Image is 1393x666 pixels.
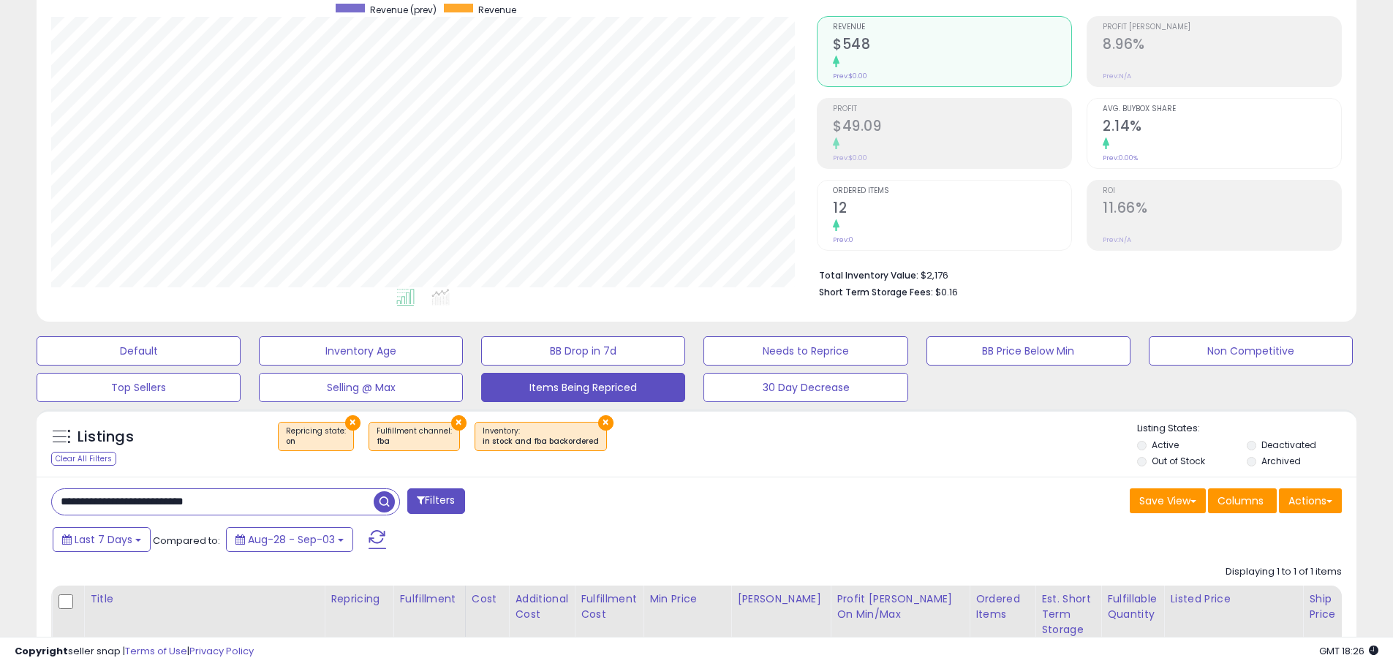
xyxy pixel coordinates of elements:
[1103,72,1131,80] small: Prev: N/A
[37,336,241,366] button: Default
[331,591,387,607] div: Repricing
[1309,591,1338,622] div: Ship Price
[90,591,318,607] div: Title
[1103,187,1341,195] span: ROI
[125,644,187,658] a: Terms of Use
[481,373,685,402] button: Items Being Repriced
[833,200,1071,219] h2: 12
[1261,455,1301,467] label: Archived
[1149,336,1353,366] button: Non Competitive
[483,425,599,447] span: Inventory :
[399,591,458,607] div: Fulfillment
[1261,439,1316,451] label: Deactivated
[833,72,867,80] small: Prev: $0.00
[226,527,353,552] button: Aug-28 - Sep-03
[370,4,437,16] span: Revenue (prev)
[703,373,907,402] button: 30 Day Decrease
[831,586,970,659] th: The percentage added to the cost of goods (COGS) that forms the calculator for Min & Max prices.
[37,373,241,402] button: Top Sellers
[451,415,467,431] button: ×
[483,436,599,447] div: in stock and fba backordered
[649,591,725,607] div: Min Price
[51,452,116,466] div: Clear All Filters
[833,36,1071,56] h2: $548
[1319,644,1378,658] span: 2025-09-11 18:26 GMT
[1130,488,1206,513] button: Save View
[703,336,907,366] button: Needs to Reprice
[407,488,464,514] button: Filters
[1103,154,1138,162] small: Prev: 0.00%
[833,105,1071,113] span: Profit
[1041,591,1095,653] div: Est. Short Term Storage Fee
[472,591,503,607] div: Cost
[15,644,68,658] strong: Copyright
[1279,488,1342,513] button: Actions
[248,532,335,547] span: Aug-28 - Sep-03
[833,187,1071,195] span: Ordered Items
[975,591,1029,622] div: Ordered Items
[1103,105,1341,113] span: Avg. Buybox Share
[345,415,360,431] button: ×
[15,645,254,659] div: seller snap | |
[481,336,685,366] button: BB Drop in 7d
[189,644,254,658] a: Privacy Policy
[377,425,452,447] span: Fulfillment channel :
[1103,200,1341,219] h2: 11.66%
[377,436,452,447] div: fba
[819,286,933,298] b: Short Term Storage Fees:
[819,269,918,281] b: Total Inventory Value:
[737,591,824,607] div: [PERSON_NAME]
[53,527,151,552] button: Last 7 Days
[1107,591,1158,622] div: Fulfillable Quantity
[515,591,568,622] div: Additional Cost
[153,534,220,548] span: Compared to:
[1152,455,1205,467] label: Out of Stock
[1152,439,1179,451] label: Active
[935,285,958,299] span: $0.16
[581,591,637,622] div: Fulfillment Cost
[833,154,867,162] small: Prev: $0.00
[837,591,963,622] div: Profit [PERSON_NAME] on Min/Max
[833,23,1071,31] span: Revenue
[259,336,463,366] button: Inventory Age
[286,425,346,447] span: Repricing state :
[78,427,134,447] h5: Listings
[598,415,614,431] button: ×
[1218,493,1264,508] span: Columns
[833,235,853,244] small: Prev: 0
[1226,565,1342,579] div: Displaying 1 to 1 of 1 items
[1103,23,1341,31] span: Profit [PERSON_NAME]
[1103,36,1341,56] h2: 8.96%
[1170,591,1296,607] div: Listed Price
[75,532,132,547] span: Last 7 Days
[259,373,463,402] button: Selling @ Max
[819,265,1331,283] li: $2,176
[1103,118,1341,137] h2: 2.14%
[1137,422,1356,436] p: Listing States:
[1208,488,1277,513] button: Columns
[478,4,516,16] span: Revenue
[286,436,346,447] div: on
[833,118,1071,137] h2: $49.09
[1103,235,1131,244] small: Prev: N/A
[926,336,1130,366] button: BB Price Below Min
